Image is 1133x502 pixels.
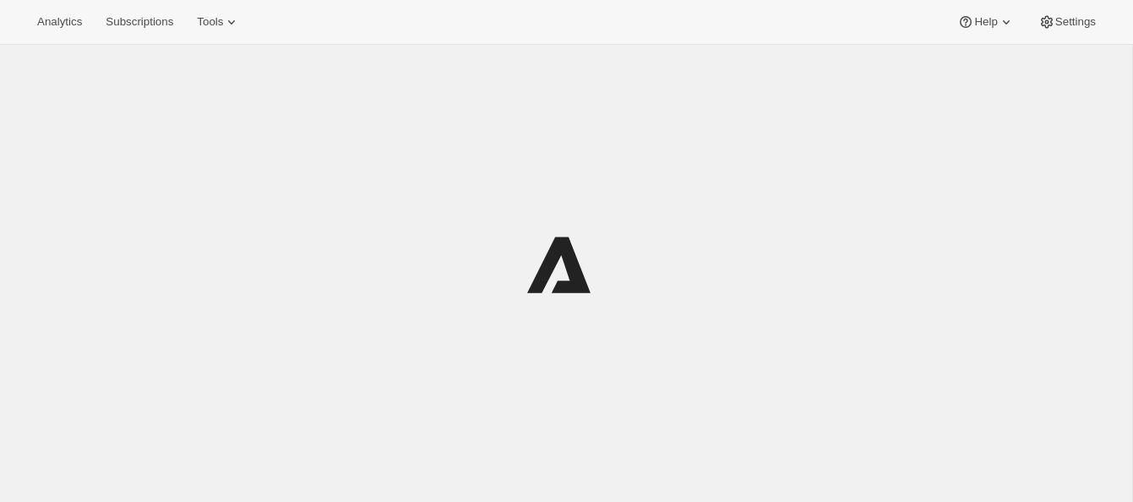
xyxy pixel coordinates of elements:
[1055,15,1096,29] span: Settings
[1028,10,1106,34] button: Settings
[37,15,82,29] span: Analytics
[974,15,997,29] span: Help
[947,10,1024,34] button: Help
[27,10,92,34] button: Analytics
[187,10,250,34] button: Tools
[197,15,223,29] span: Tools
[95,10,183,34] button: Subscriptions
[106,15,173,29] span: Subscriptions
